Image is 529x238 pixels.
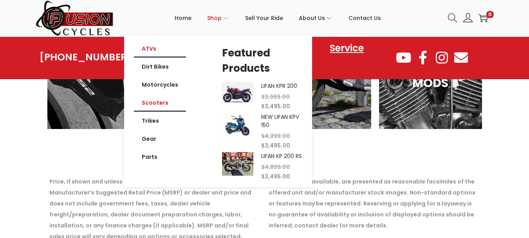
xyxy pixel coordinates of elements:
[222,45,302,76] h5: Featured Products
[261,173,265,180] span: $
[261,163,290,171] span: 4,899.00
[175,8,191,28] span: Home
[322,39,372,57] a: Service
[134,94,186,112] a: Scooters
[134,58,186,76] a: Dirt Bikes
[114,0,442,36] nav: Primary navigation
[261,132,265,140] span: $
[261,152,302,160] a: LIFAN KP 200 RS
[261,102,265,110] span: $
[134,40,186,166] nav: Menu
[175,0,191,36] a: Home
[269,176,480,231] p: Images, where available, are presented as reasonable facsimiles of the offered unit and/or manufa...
[222,82,253,103] img: Product Image
[299,8,325,28] span: About Us
[261,93,290,101] span: 3,999.00
[134,148,186,166] a: Parts
[261,82,297,90] a: LIFAN KPR 200
[134,40,186,58] a: ATVs
[245,0,283,36] a: Sell Your Ride
[261,163,265,171] span: $
[222,152,253,176] img: Product Image
[207,8,222,28] span: Shop
[261,132,290,140] span: 4,299.00
[245,8,283,28] span: Sell Your Ride
[348,0,381,36] a: Contact Us
[261,102,290,110] span: 3,495.00
[299,0,333,36] a: About Us
[40,52,132,63] a: [PHONE_NUMBER]
[134,130,186,148] a: Gear
[261,173,290,180] span: 3,495.00
[261,142,265,149] span: $
[261,93,265,101] span: $
[222,113,253,136] img: Product Image
[261,113,299,129] a: NEW LIFAN KPV 150
[478,13,488,23] a: 0
[261,142,290,149] span: 3,495.00
[348,8,381,28] span: Contact Us
[134,76,186,94] a: Motorcycles
[207,0,229,36] a: Shop
[134,112,186,130] a: Trikes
